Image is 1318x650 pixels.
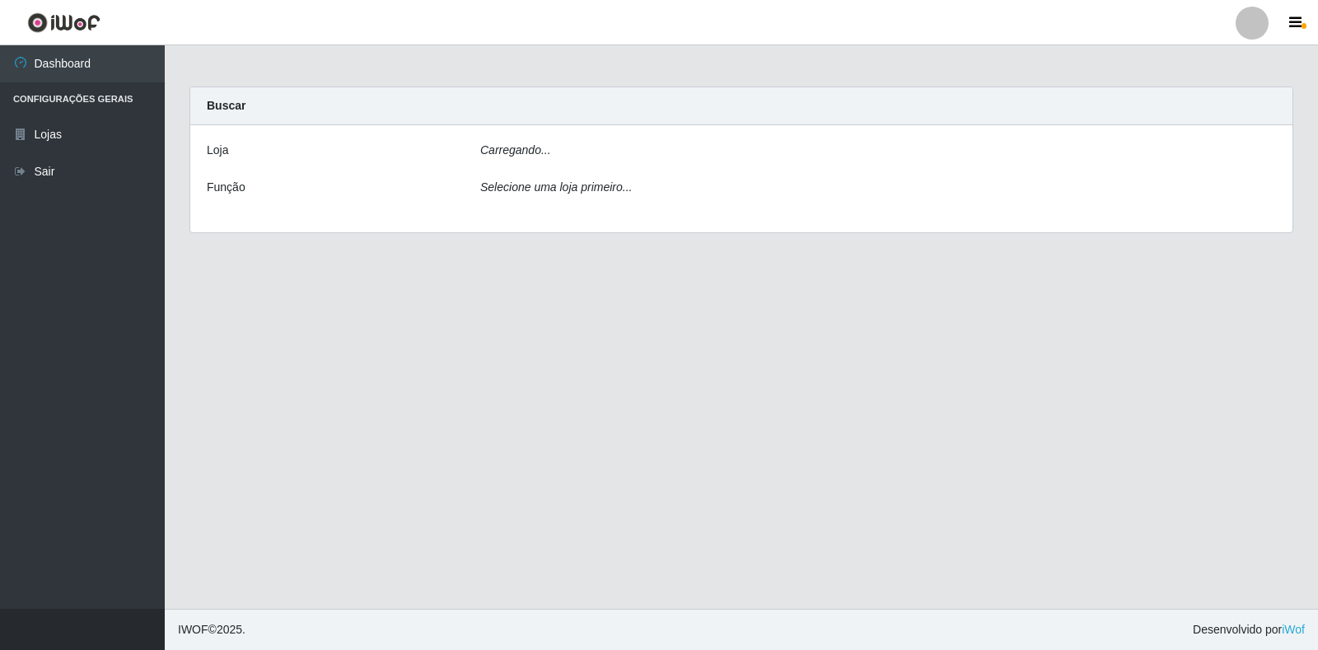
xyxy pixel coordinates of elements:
[27,12,100,33] img: CoreUI Logo
[207,179,245,196] label: Função
[178,621,245,638] span: © 2025 .
[207,142,228,159] label: Loja
[178,623,208,636] span: IWOF
[207,99,245,112] strong: Buscar
[480,143,551,157] i: Carregando...
[1282,623,1305,636] a: iWof
[1193,621,1305,638] span: Desenvolvido por
[480,180,632,194] i: Selecione uma loja primeiro...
